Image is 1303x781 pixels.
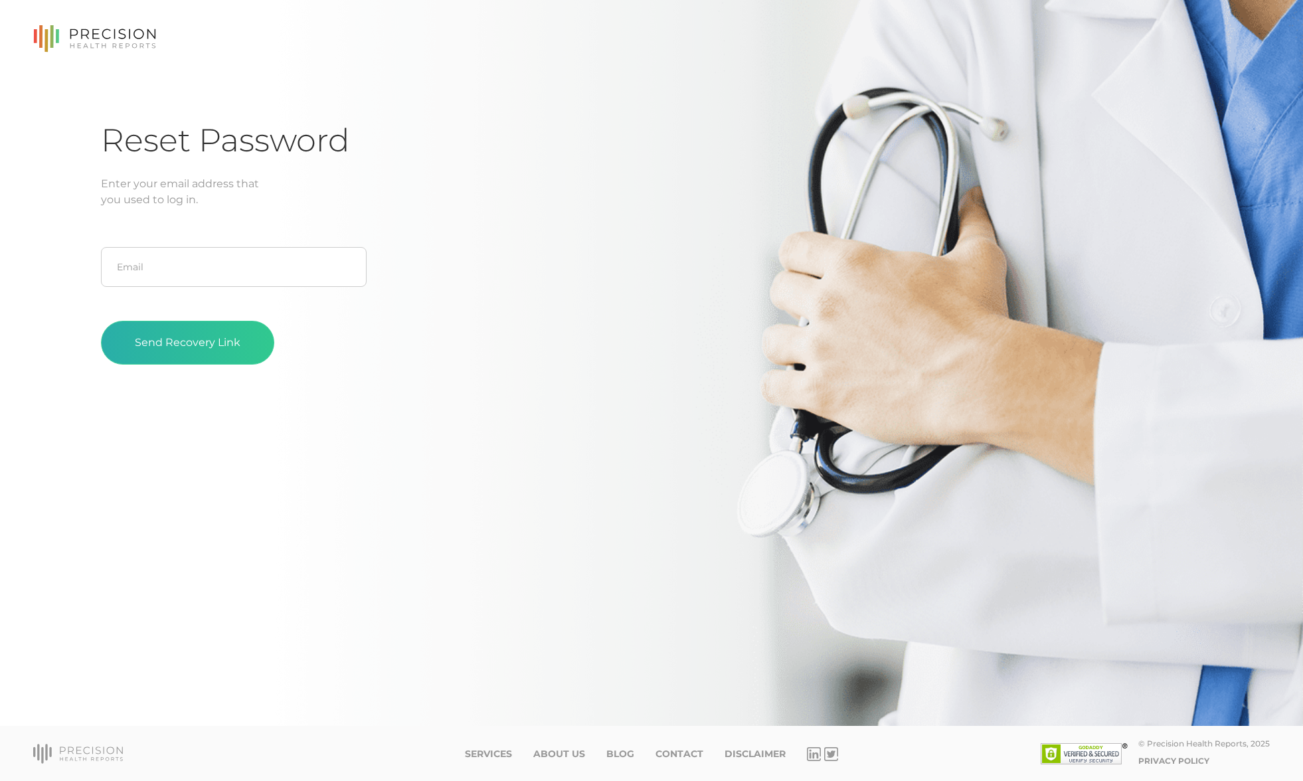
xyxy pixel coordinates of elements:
h1: Reset Password [101,121,1202,160]
a: About Us [533,748,585,760]
a: Contact [655,748,703,760]
a: Services [465,748,512,760]
input: Email [101,247,367,287]
a: Disclaimer [725,748,786,760]
p: Enter your email address that you used to log in. [101,176,1202,208]
button: Send Recovery Link [101,321,274,365]
a: Blog [606,748,634,760]
a: Privacy Policy [1138,756,1209,766]
img: SSL site seal - click to verify [1041,743,1128,764]
div: © Precision Health Reports, 2025 [1138,738,1270,748]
